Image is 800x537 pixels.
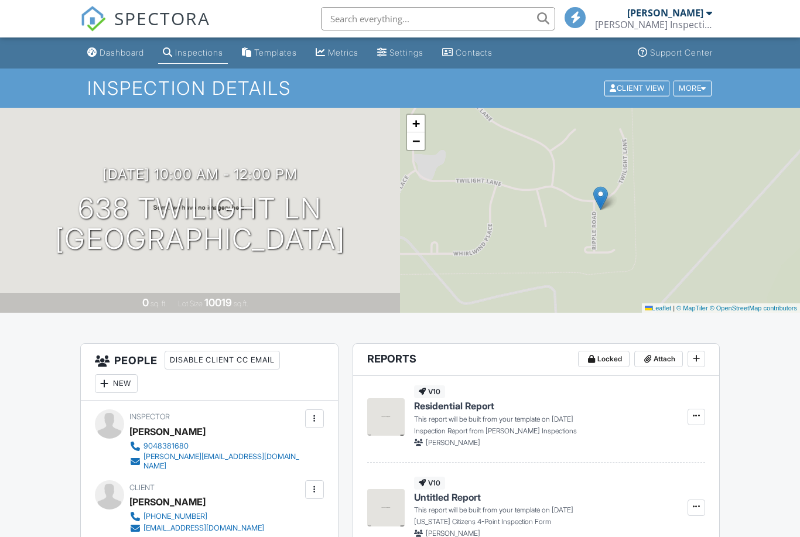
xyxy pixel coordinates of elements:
[407,115,425,132] a: Zoom in
[158,42,228,64] a: Inspections
[165,351,280,370] div: Disable Client CC Email
[328,47,358,57] div: Metrics
[673,305,675,312] span: |
[645,305,671,312] a: Leaflet
[321,7,555,30] input: Search everything...
[143,452,302,471] div: [PERSON_NAME][EMAIL_ADDRESS][DOMAIN_NAME]
[143,442,189,451] div: 9048381680
[142,296,149,309] div: 0
[129,423,206,440] div: [PERSON_NAME]
[178,299,203,308] span: Lot Size
[650,47,713,57] div: Support Center
[676,305,708,312] a: © MapTiler
[389,47,423,57] div: Settings
[95,374,138,393] div: New
[407,132,425,150] a: Zoom out
[87,78,712,98] h1: Inspection Details
[603,83,672,92] a: Client View
[143,524,264,533] div: [EMAIL_ADDRESS][DOMAIN_NAME]
[633,42,717,64] a: Support Center
[55,193,346,255] h1: 638 Twilight Ln [GEOGRAPHIC_DATA]
[129,412,170,421] span: Inspector
[129,493,206,511] div: [PERSON_NAME]
[175,47,223,57] div: Inspections
[151,299,167,308] span: sq. ft.
[129,483,155,492] span: Client
[129,511,264,522] a: [PHONE_NUMBER]
[143,512,207,521] div: [PHONE_NUMBER]
[710,305,797,312] a: © OpenStreetMap contributors
[114,6,210,30] span: SPECTORA
[80,16,210,40] a: SPECTORA
[437,42,497,64] a: Contacts
[593,186,608,210] img: Marker
[102,166,298,182] h3: [DATE] 10:00 am - 12:00 pm
[604,80,669,96] div: Client View
[80,6,106,32] img: The Best Home Inspection Software - Spectora
[237,42,302,64] a: Templates
[412,116,420,131] span: +
[129,440,302,452] a: 9048381680
[83,42,149,64] a: Dashboard
[234,299,248,308] span: sq.ft.
[254,47,297,57] div: Templates
[81,344,338,401] h3: People
[372,42,428,64] a: Settings
[100,47,144,57] div: Dashboard
[627,7,703,19] div: [PERSON_NAME]
[412,134,420,148] span: −
[595,19,712,30] div: Kelly Inspections LLC
[129,522,264,534] a: [EMAIL_ADDRESS][DOMAIN_NAME]
[129,452,302,471] a: [PERSON_NAME][EMAIL_ADDRESS][DOMAIN_NAME]
[673,80,712,96] div: More
[311,42,363,64] a: Metrics
[204,296,232,309] div: 10019
[456,47,493,57] div: Contacts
